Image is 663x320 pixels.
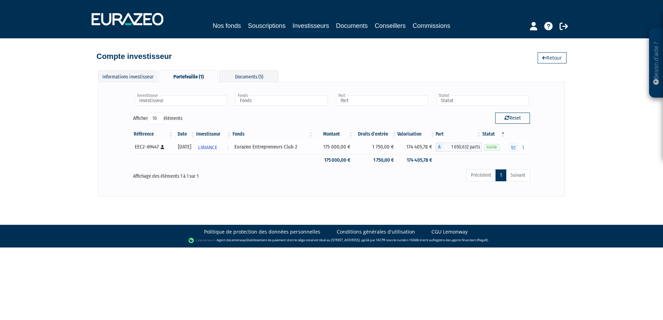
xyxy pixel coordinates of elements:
[161,145,164,149] i: [Français] Personne physique
[496,169,506,181] a: 1
[133,113,182,124] label: Afficher éléments
[227,141,229,154] i: Voir l'investisseur
[96,52,172,61] h4: Compte investisseur
[482,128,506,140] th: Statut : activer pour trier la colonne par ordre d&eacute;croissant
[213,21,241,31] a: Nos fonds
[7,237,656,244] div: - Agent de (établissement de paiement dont le siège social est situé au [STREET_ADDRESS], agréé p...
[148,113,164,124] select: Afficheréléments
[133,169,292,180] div: Affichage des éléments 1 à 1 sur 1
[431,228,468,235] a: CGU Lemonway
[195,140,232,154] a: LIRIANCE
[436,128,482,140] th: Part: activer pour trier la colonne par ordre croissant
[436,143,443,152] span: A
[336,21,368,31] a: Documents
[652,32,660,94] p: Besoin d'aide ?
[397,154,436,166] td: 174 405,78 €
[232,128,314,140] th: Fonds: activer pour trier la colonne par ordre croissant
[397,140,436,154] td: 174 405,78 €
[292,21,329,32] a: Investisseurs
[443,143,482,152] span: 1 650,632 parts
[495,113,530,124] button: Reset
[436,143,482,152] div: A - Eurazeo Entrepreneurs Club 2
[314,128,353,140] th: Montant: activer pour trier la colonne par ordre croissant
[354,154,397,166] td: 1 750,00 €
[198,141,217,154] span: LIRIANCE
[230,238,246,242] a: Lemonway
[375,21,406,31] a: Conseillers
[314,154,353,166] td: 175 000,00 €
[397,128,436,140] th: Valorisation: activer pour trier la colonne par ordre croissant
[219,70,279,82] div: Documents (5)
[174,128,196,140] th: Date: activer pour trier la colonne par ordre croissant
[159,70,218,82] div: Portefeuille (1)
[484,144,499,151] span: Valide
[337,228,415,235] a: Conditions générales d'utilisation
[433,238,488,242] a: Registre des agents financiers (Regafi)
[188,237,215,244] img: logo-lemonway.png
[92,13,163,25] img: 1732889491-logotype_eurazeo_blanc_rvb.png
[176,143,193,151] div: [DATE]
[538,52,567,63] a: Retour
[234,143,311,151] div: Eurazeo Entrepreneurs Club 2
[98,70,157,82] div: Informations investisseur
[204,228,320,235] a: Politique de protection des données personnelles
[248,21,286,31] a: Souscriptions
[354,140,397,154] td: 1 750,00 €
[195,128,232,140] th: Investisseur: activer pour trier la colonne par ordre croissant
[413,21,450,31] a: Commissions
[354,128,397,140] th: Droits d'entrée: activer pour trier la colonne par ordre croissant
[133,128,174,140] th: Référence : activer pour trier la colonne par ordre croissant
[314,140,353,154] td: 175 000,00 €
[135,143,171,151] div: EEC2-69447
